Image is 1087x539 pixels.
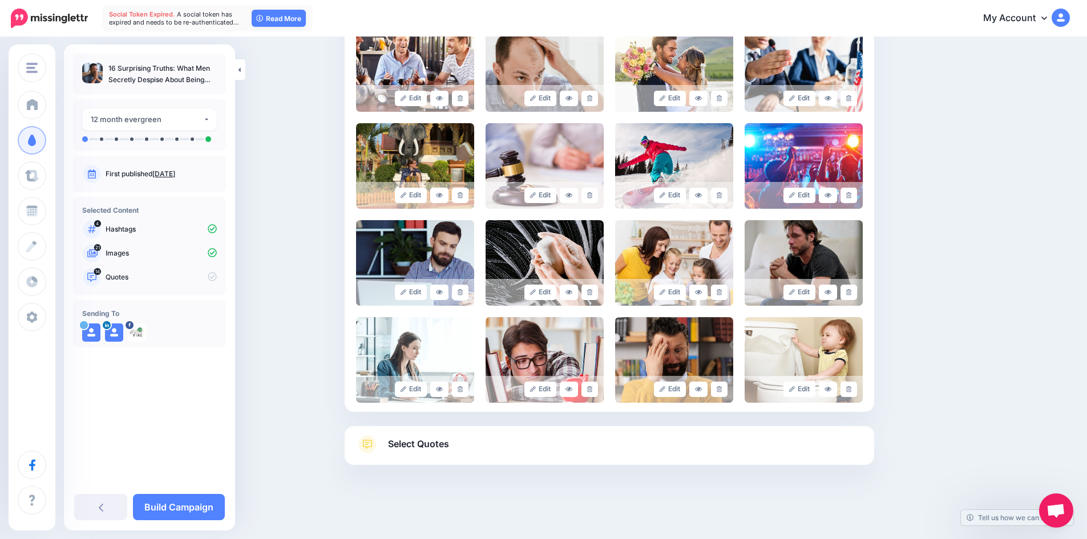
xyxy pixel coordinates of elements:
[524,382,557,397] a: Edit
[11,9,88,28] img: Missinglettr
[745,220,863,306] img: 52a5d8c3b66095fc53c042329523f098_large.jpg
[615,220,733,306] img: 357b4d4357ef1d2af07961db32c3658d_large.jpg
[395,188,427,203] a: Edit
[128,323,146,342] img: 302279413_941954216721528_4677248601821306673_n-bsa153469.jpg
[94,220,101,227] span: 4
[1039,493,1073,528] div: Open chat
[106,272,217,282] p: Quotes
[82,323,100,342] img: user_default_image.png
[745,123,863,209] img: 94389fc44fc93a7d80f45a4ac80eba89_large.jpg
[654,91,686,106] a: Edit
[356,435,863,465] a: Select Quotes
[486,220,604,306] img: 5ccfab079592ca38587790c0847fe99c_large.jpg
[524,188,557,203] a: Edit
[106,169,217,179] p: First published
[395,91,427,106] a: Edit
[654,188,686,203] a: Edit
[972,5,1070,33] a: My Account
[82,309,217,318] h4: Sending To
[783,285,816,300] a: Edit
[783,91,816,106] a: Edit
[82,108,217,131] button: 12 month evergreen
[106,224,217,234] p: Hashtags
[654,285,686,300] a: Edit
[356,26,474,112] img: f658fd9627bddd315e4b263df8be604d_large.jpg
[395,382,427,397] a: Edit
[486,123,604,209] img: 6a16a547e9f94a5cadfb6790a82278d5_large.jpg
[388,436,449,452] span: Select Quotes
[94,268,102,275] span: 14
[106,248,217,258] p: Images
[615,317,733,403] img: b2b89c28118266e21ab5d7bb84da91a2_large.jpg
[745,26,863,112] img: c4da429100bbcf141cfdcb58df031348_large.jpg
[356,220,474,306] img: 065e624c89a529b436f31c9c632f7b89_large.jpg
[783,382,816,397] a: Edit
[745,317,863,403] img: 219180179301ae21c80827665f7370f7_large.jpg
[108,63,217,86] p: 16 Surprising Truths: What Men Secretly Despise About Being Men
[356,317,474,403] img: 2d78d3235c0e0061a203a47fdf630f3d_large.jpg
[94,244,101,251] span: 21
[252,10,306,27] a: Read More
[961,510,1073,525] a: Tell us how we can improve
[395,285,427,300] a: Edit
[91,113,203,126] div: 12 month evergreen
[26,63,38,73] img: menu.png
[109,10,239,26] span: A social token has expired and needs to be re-authenticated…
[82,206,217,214] h4: Selected Content
[105,323,123,342] img: user_default_image.png
[486,26,604,112] img: 8f78db7e73fc9b2db05ab44a615907e3_large.jpg
[82,63,103,83] img: cffb98896bd317222f27ba6d69ac80bf_thumb.jpg
[356,123,474,209] img: 6d9b6681545b2f85fb6a05a59a9b9948_large.jpg
[152,169,175,178] a: [DATE]
[109,10,175,18] span: Social Token Expired.
[524,91,557,106] a: Edit
[615,123,733,209] img: 1d14ced90d4fd16280e161f5d3ee49cd_large.jpg
[654,382,686,397] a: Edit
[486,317,604,403] img: cc6894386262a8bbc3a47dd5103e0f33_large.jpg
[615,26,733,112] img: 5780beb7b20d9d8a2d5798e3a58dd09c_large.jpg
[524,285,557,300] a: Edit
[783,188,816,203] a: Edit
